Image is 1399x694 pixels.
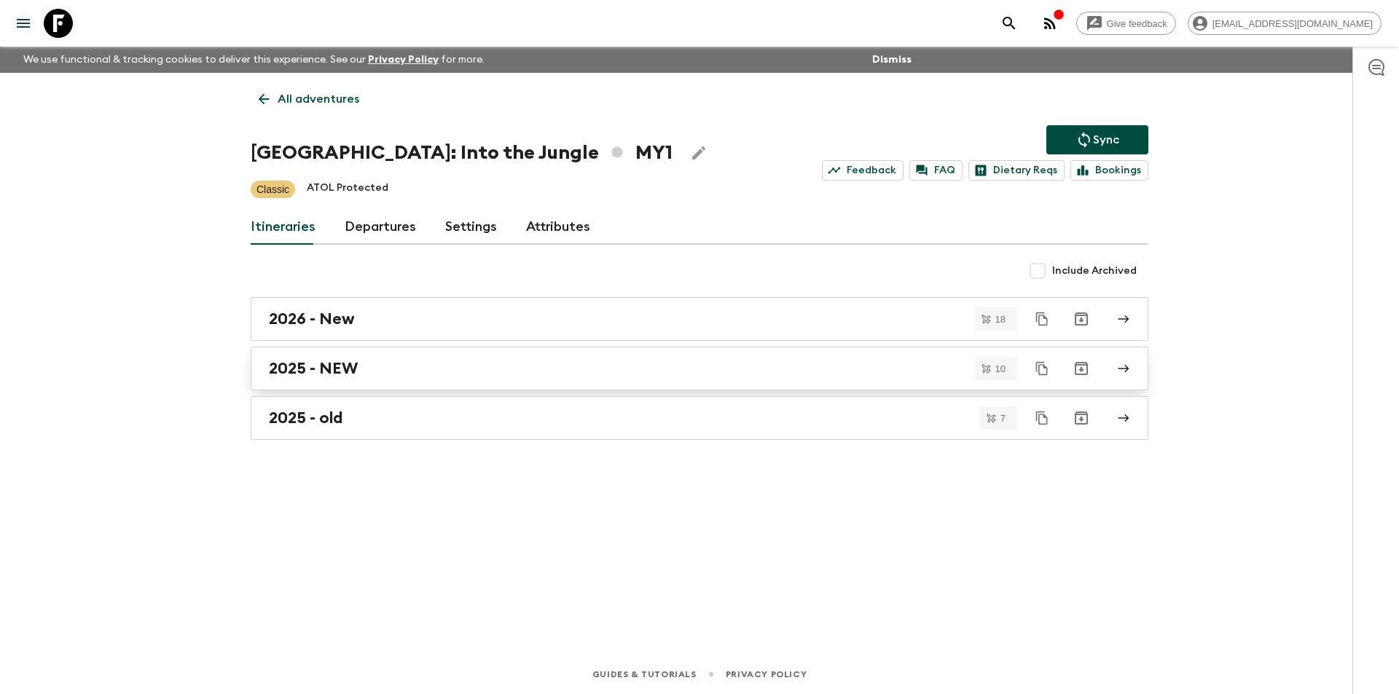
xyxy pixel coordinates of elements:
[1067,304,1096,334] button: Archive
[307,181,388,198] p: ATOL Protected
[987,364,1014,374] span: 10
[269,409,342,427] h2: 2025 - old
[1052,264,1137,278] span: Include Archived
[1067,354,1096,383] button: Archive
[278,90,359,108] p: All adventures
[269,359,358,378] h2: 2025 - NEW
[909,160,963,181] a: FAQ
[987,315,1014,324] span: 18
[968,160,1065,181] a: Dietary Reqs
[1029,355,1055,382] button: Duplicate
[345,210,416,245] a: Departures
[526,210,590,245] a: Attributes
[251,210,316,245] a: Itineraries
[1093,131,1119,149] p: Sync
[726,666,807,682] a: Privacy Policy
[269,309,355,328] h2: 2026 - New
[9,9,38,38] button: menu
[1070,160,1148,181] a: Bookings
[1067,403,1096,433] button: Archive
[17,47,490,73] p: We use functional & tracking cookies to deliver this experience. See our for more.
[822,160,904,181] a: Feedback
[251,84,367,114] a: All adventures
[995,9,1024,38] button: search adventures
[869,50,915,70] button: Dismiss
[1188,12,1382,35] div: [EMAIL_ADDRESS][DOMAIN_NAME]
[1029,306,1055,332] button: Duplicate
[592,666,697,682] a: Guides & Tutorials
[1076,12,1176,35] a: Give feedback
[1029,405,1055,431] button: Duplicate
[251,396,1148,440] a: 2025 - old
[368,55,439,65] a: Privacy Policy
[251,347,1148,390] a: 2025 - NEW
[445,210,497,245] a: Settings
[251,297,1148,341] a: 2026 - New
[251,138,673,167] h1: [GEOGRAPHIC_DATA]: Into the Jungle MY1
[992,414,1014,423] span: 7
[1099,18,1175,29] span: Give feedback
[1046,125,1148,154] button: Sync adventure departures to the booking engine
[684,138,713,167] button: Edit Adventure Title
[256,182,289,197] p: Classic
[1204,18,1381,29] span: [EMAIL_ADDRESS][DOMAIN_NAME]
